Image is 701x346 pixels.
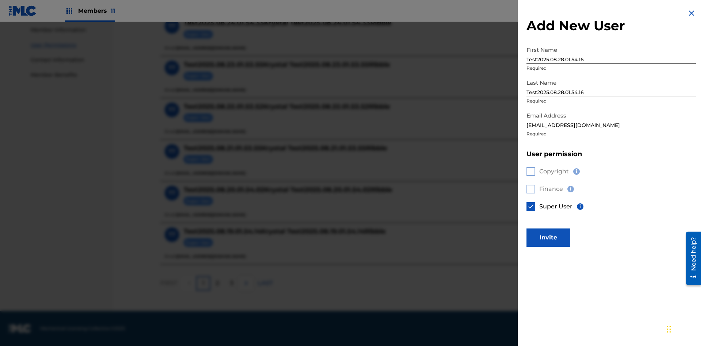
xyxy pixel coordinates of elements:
[9,5,37,16] img: MLC Logo
[65,7,74,15] img: Top Rightsholders
[664,311,701,346] iframe: Chat Widget
[526,98,696,104] p: Required
[577,203,583,210] span: i
[526,131,696,137] p: Required
[526,65,696,72] p: Required
[526,18,696,34] h2: Add New User
[78,7,115,15] span: Members
[526,150,696,158] h5: User permission
[527,203,535,210] img: checkbox
[539,203,572,210] span: Super User
[526,228,570,247] button: Invite
[681,229,701,289] iframe: Resource Center
[667,318,671,340] div: Drag
[111,7,115,14] span: 11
